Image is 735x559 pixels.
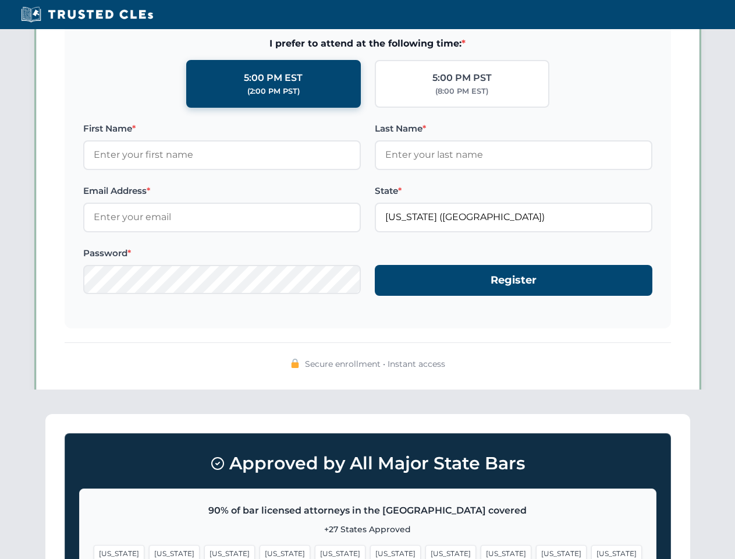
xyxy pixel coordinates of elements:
[435,86,488,97] div: (8:00 PM EST)
[83,122,361,136] label: First Name
[83,246,361,260] label: Password
[375,203,652,232] input: Florida (FL)
[17,6,157,23] img: Trusted CLEs
[244,70,303,86] div: 5:00 PM EST
[375,140,652,169] input: Enter your last name
[375,265,652,296] button: Register
[375,184,652,198] label: State
[247,86,300,97] div: (2:00 PM PST)
[83,184,361,198] label: Email Address
[94,503,642,518] p: 90% of bar licensed attorneys in the [GEOGRAPHIC_DATA] covered
[290,359,300,368] img: 🔒
[305,358,445,370] span: Secure enrollment • Instant access
[83,36,652,51] span: I prefer to attend at the following time:
[432,70,492,86] div: 5:00 PM PST
[79,448,656,479] h3: Approved by All Major State Bars
[94,523,642,536] p: +27 States Approved
[83,140,361,169] input: Enter your first name
[375,122,652,136] label: Last Name
[83,203,361,232] input: Enter your email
